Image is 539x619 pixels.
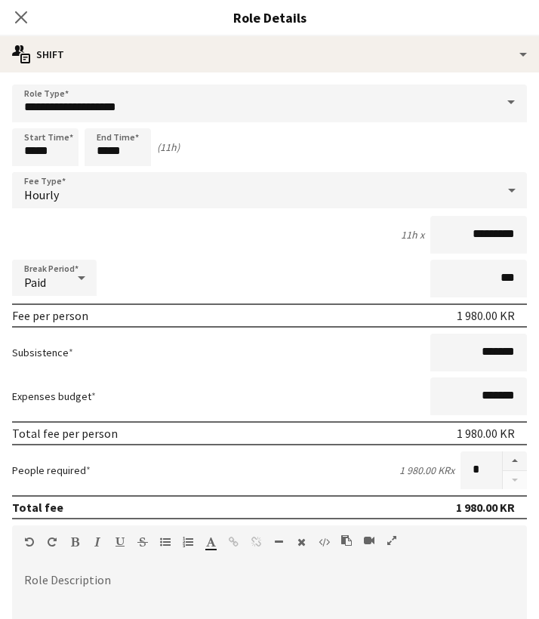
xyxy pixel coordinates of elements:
[12,500,63,515] div: Total fee
[12,426,118,441] div: Total fee per person
[157,140,180,154] div: (11h)
[115,536,125,548] button: Underline
[137,536,148,548] button: Strikethrough
[183,536,193,548] button: Ordered List
[47,536,57,548] button: Redo
[296,536,306,548] button: Clear Formatting
[12,463,91,477] label: People required
[24,536,35,548] button: Undo
[69,536,80,548] button: Bold
[399,463,454,477] div: 1 980.00 KR x
[92,536,103,548] button: Italic
[12,308,88,323] div: Fee per person
[456,500,515,515] div: 1 980.00 KR
[319,536,329,548] button: HTML Code
[273,536,284,548] button: Horizontal Line
[160,536,171,548] button: Unordered List
[12,390,96,403] label: Expenses budget
[401,228,424,242] div: 11h x
[503,451,527,471] button: Increase
[457,426,515,441] div: 1 980.00 KR
[24,275,46,290] span: Paid
[205,536,216,548] button: Text Color
[341,534,352,547] button: Paste as plain text
[387,534,397,547] button: Fullscreen
[24,187,59,202] span: Hourly
[12,346,73,359] label: Subsistence
[457,308,515,323] div: 1 980.00 KR
[364,534,374,547] button: Insert video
